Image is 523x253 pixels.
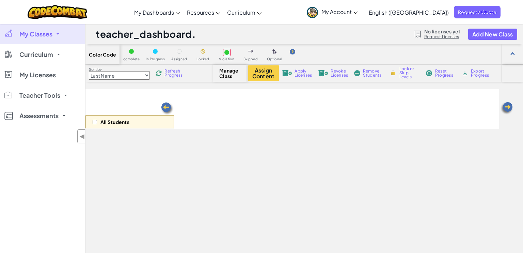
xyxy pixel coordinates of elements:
img: IconArchive.svg [462,70,468,76]
img: IconSkippedLevel.svg [248,50,253,52]
img: Arrow_Left.png [500,101,513,115]
img: IconHint.svg [290,49,295,54]
a: Resources [184,3,224,21]
img: IconRemoveStudents.svg [354,70,360,76]
img: CodeCombat logo [28,5,87,19]
h1: teacher_dashboard. [96,28,196,41]
span: Lock or Skip Levels [399,67,419,79]
span: ◀ [79,131,85,141]
a: My Account [303,1,361,23]
span: Manage Class [219,68,239,79]
span: Optional [267,57,282,61]
img: IconLicenseApply.svg [282,70,292,76]
a: Request Licenses [424,34,460,39]
span: My Licenses [19,72,56,78]
span: English ([GEOGRAPHIC_DATA]) [369,9,449,16]
span: Remove Students [363,69,383,77]
span: My Account [321,8,358,15]
img: IconOptionalLevel.svg [272,49,277,54]
span: In Progress [146,57,165,61]
img: Arrow_Left.png [160,102,174,115]
a: English ([GEOGRAPHIC_DATA]) [365,3,452,21]
span: Locked [196,57,209,61]
span: No licenses yet [424,29,460,34]
a: Curriculum [224,3,265,21]
img: IconLock.svg [390,70,397,76]
span: My Dashboards [134,9,174,16]
img: IconLicenseRevoke.svg [318,70,328,76]
img: IconReload.svg [156,70,162,76]
img: avatar [307,7,318,18]
button: Assign Content [248,65,279,81]
a: My Dashboards [131,3,184,21]
span: Skipped [243,57,258,61]
span: Curriculum [19,51,53,58]
span: Apply Licenses [295,69,312,77]
span: Violation [219,57,234,61]
img: IconReset.svg [426,70,432,76]
span: Teacher Tools [19,92,60,98]
span: Resources [187,9,214,16]
span: Curriculum [227,9,255,16]
span: Refresh Progress [164,69,186,77]
span: My Classes [19,31,52,37]
span: Reset Progress [435,69,456,77]
a: Request a Quote [454,6,501,18]
span: Assigned [171,57,187,61]
span: Assessments [19,113,59,119]
button: Add New Class [468,29,517,40]
span: Revoke Licenses [331,69,348,77]
p: All Students [100,119,129,125]
span: Color Code [89,52,116,57]
span: Export Progress [471,69,492,77]
label: Sort by [89,67,150,72]
span: complete [123,57,140,61]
